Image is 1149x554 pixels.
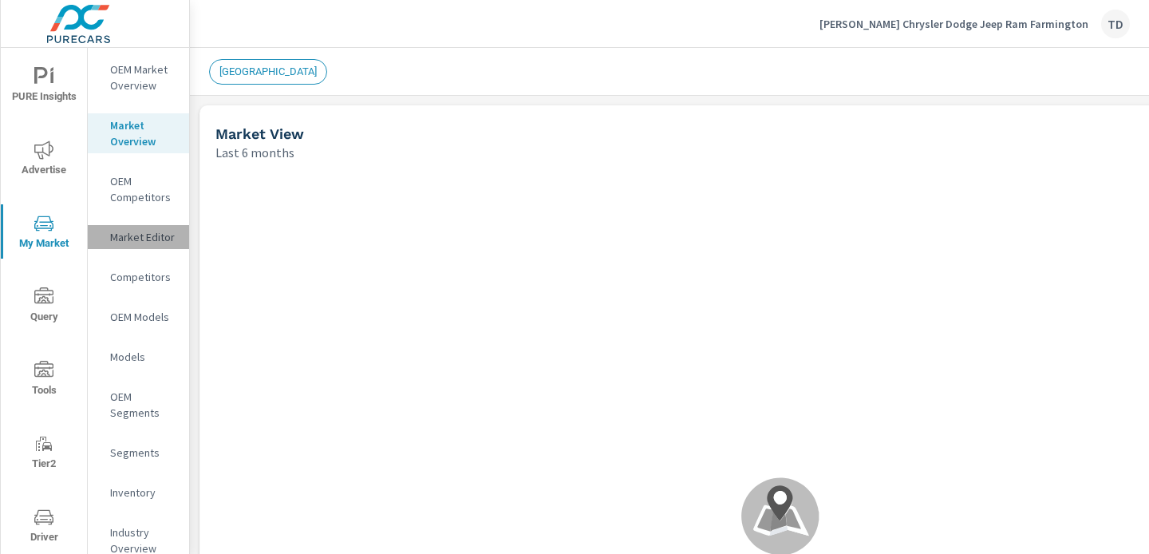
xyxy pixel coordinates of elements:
div: Competitors [88,265,189,289]
span: Query [6,287,82,326]
span: Tools [6,361,82,400]
span: Tier2 [6,434,82,473]
div: OEM Models [88,305,189,329]
p: Market Editor [110,229,176,245]
span: My Market [6,214,82,253]
p: Competitors [110,269,176,285]
p: OEM Competitors [110,173,176,205]
h5: Market View [215,125,304,142]
div: TD [1101,10,1130,38]
p: Segments [110,445,176,461]
p: OEM Market Overview [110,61,176,93]
span: Driver [6,508,82,547]
span: PURE Insights [6,67,82,106]
div: OEM Market Overview [88,57,189,97]
div: Segments [88,441,189,465]
div: Market Overview [88,113,189,153]
p: Market Overview [110,117,176,149]
div: Inventory [88,481,189,505]
div: OEM Segments [88,385,189,425]
p: Models [110,349,176,365]
div: OEM Competitors [88,169,189,209]
p: Last 6 months [215,143,294,162]
div: Market Editor [88,225,189,249]
div: Models [88,345,189,369]
p: OEM Segments [110,389,176,421]
p: Inventory [110,485,176,501]
p: [PERSON_NAME] Chrysler Dodge Jeep Ram Farmington [819,17,1088,31]
p: OEM Models [110,309,176,325]
span: [GEOGRAPHIC_DATA] [210,65,326,77]
span: Advertise [6,140,82,180]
